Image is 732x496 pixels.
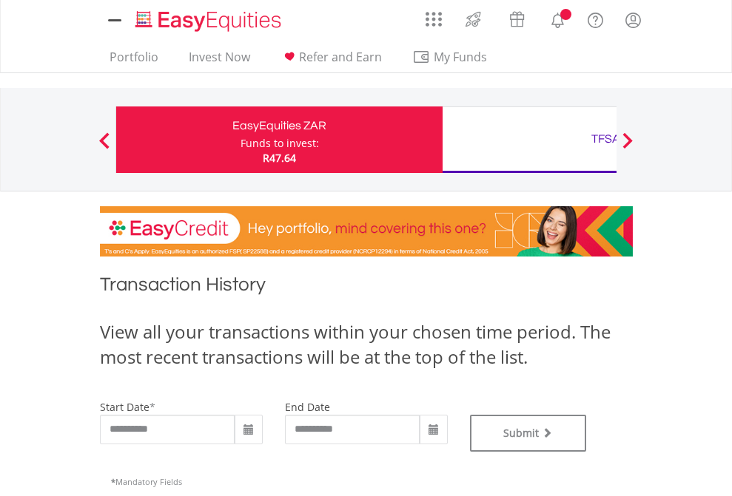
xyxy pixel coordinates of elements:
div: Funds to invest: [241,136,319,151]
label: start date [100,400,150,414]
img: EasyCredit Promotion Banner [100,206,633,257]
span: Refer and Earn [299,49,382,65]
img: EasyEquities_Logo.png [132,9,287,33]
a: Refer and Earn [275,50,388,72]
a: FAQ's and Support [577,4,614,33]
button: Previous [90,140,119,154]
button: Submit [470,415,587,452]
a: Portfolio [104,50,164,72]
a: Notifications [539,4,577,33]
a: Invest Now [183,50,256,72]
img: vouchers-v2.svg [505,7,529,31]
div: View all your transactions within your chosen time period. The most recent transactions will be a... [100,319,633,370]
span: Mandatory Fields [111,476,182,487]
a: Vouchers [495,4,539,31]
div: EasyEquities ZAR [125,115,434,136]
button: Next [613,140,642,154]
a: AppsGrid [416,4,451,27]
img: thrive-v2.svg [461,7,486,31]
label: end date [285,400,330,414]
a: My Profile [614,4,652,36]
h1: Transaction History [100,271,633,305]
span: My Funds [412,47,509,67]
a: Home page [130,4,287,33]
img: grid-menu-icon.svg [426,11,442,27]
span: R47.64 [263,151,296,165]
